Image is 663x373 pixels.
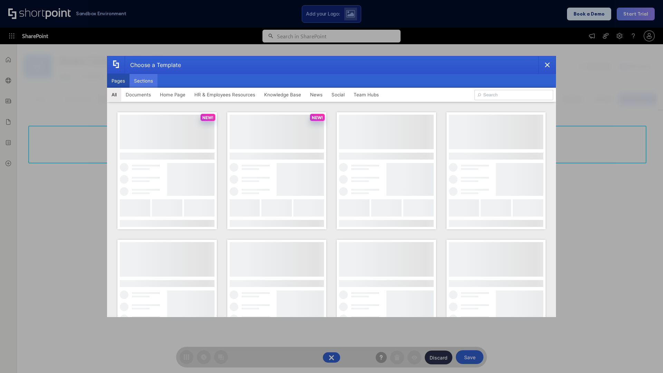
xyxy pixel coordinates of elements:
button: Home Page [155,88,190,102]
button: News [306,88,327,102]
div: Choose a Template [125,56,181,74]
p: NEW! [202,115,213,120]
iframe: Chat Widget [628,340,663,373]
input: Search [474,90,553,100]
div: template selector [107,56,556,317]
button: All [107,88,121,102]
button: Documents [121,88,155,102]
p: NEW! [312,115,323,120]
button: Sections [129,74,157,88]
button: Social [327,88,349,102]
button: HR & Employees Resources [190,88,260,102]
button: Pages [107,74,129,88]
button: Team Hubs [349,88,383,102]
button: Knowledge Base [260,88,306,102]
